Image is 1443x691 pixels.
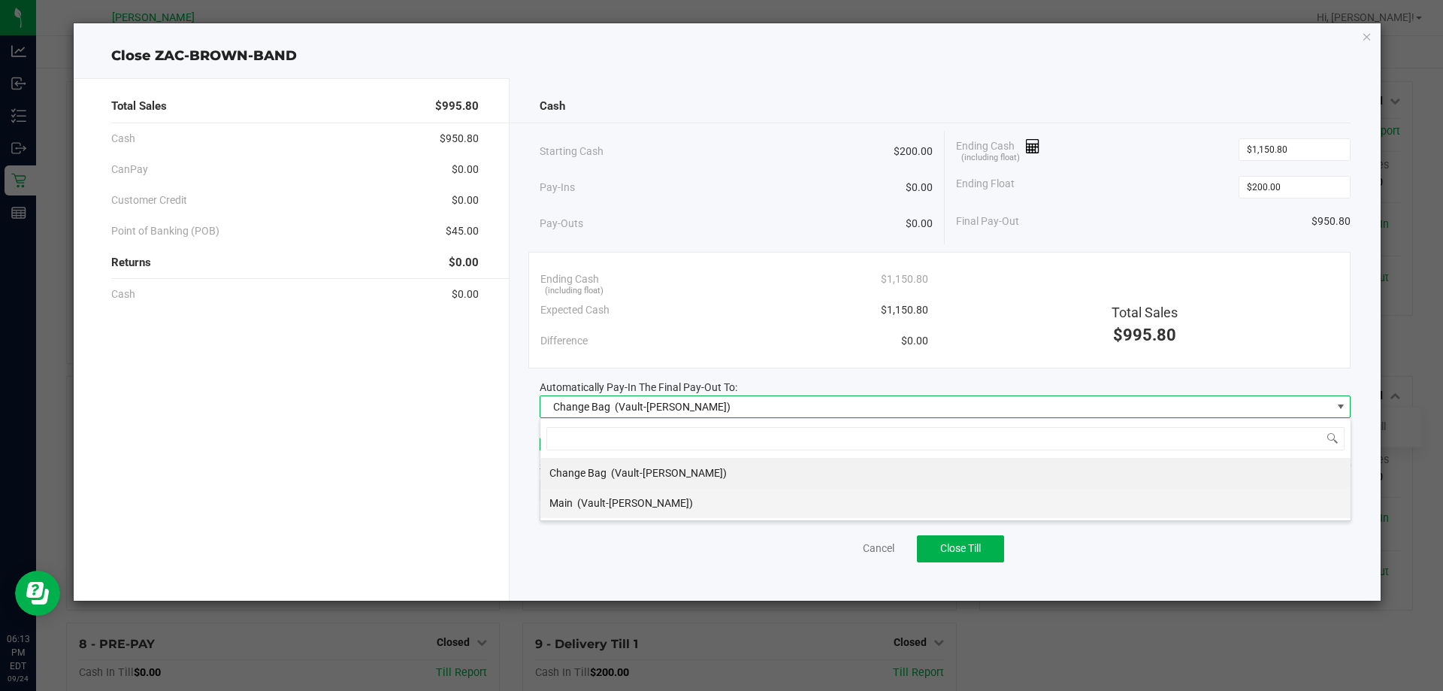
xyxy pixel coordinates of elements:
span: Customer Credit [111,192,187,208]
span: Cash [111,131,135,147]
span: $0.00 [452,286,479,302]
span: $45.00 [446,223,479,239]
span: Starting Cash [540,144,604,159]
span: Pay-Ins [540,180,575,195]
span: $0.00 [906,180,933,195]
span: Final Pay-Out [956,214,1019,229]
span: $200.00 [894,144,933,159]
span: Point of Banking (POB) [111,223,219,239]
span: $950.80 [440,131,479,147]
span: Total Sales [1112,305,1178,320]
span: Cash [111,286,135,302]
span: $950.80 [1311,214,1351,229]
span: $995.80 [435,98,479,115]
span: Total Sales [111,98,167,115]
span: $0.00 [901,333,928,349]
span: $0.00 [452,162,479,177]
iframe: Resource center [15,571,60,616]
span: $0.00 [449,254,479,271]
span: Close Till [940,542,981,554]
span: Expected Cash [540,302,610,318]
span: $0.00 [906,216,933,232]
span: Ending Cash [540,271,599,287]
span: Change Bag [549,467,607,479]
span: Difference [540,333,588,349]
button: Close Till [917,535,1004,562]
span: $1,150.80 [881,271,928,287]
span: Ending Cash [956,138,1040,161]
span: Main [549,497,573,509]
span: Cash [540,98,565,115]
div: Close ZAC-BROWN-BAND [74,46,1381,66]
span: (Vault-[PERSON_NAME]) [577,497,693,509]
span: (including float) [961,152,1020,165]
span: Change Bag [553,401,610,413]
span: $0.00 [452,192,479,208]
span: $1,150.80 [881,302,928,318]
span: $995.80 [1113,326,1176,344]
span: Automatically Pay-In The Final Pay-Out To: [540,381,737,393]
span: Pay-Outs [540,216,583,232]
a: Cancel [863,541,894,556]
span: (Vault-[PERSON_NAME]) [615,401,731,413]
div: Returns [111,247,479,279]
span: CanPay [111,162,148,177]
span: Ending Float [956,176,1015,199]
span: (Vault-[PERSON_NAME]) [611,467,727,479]
span: (including float) [545,285,604,298]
